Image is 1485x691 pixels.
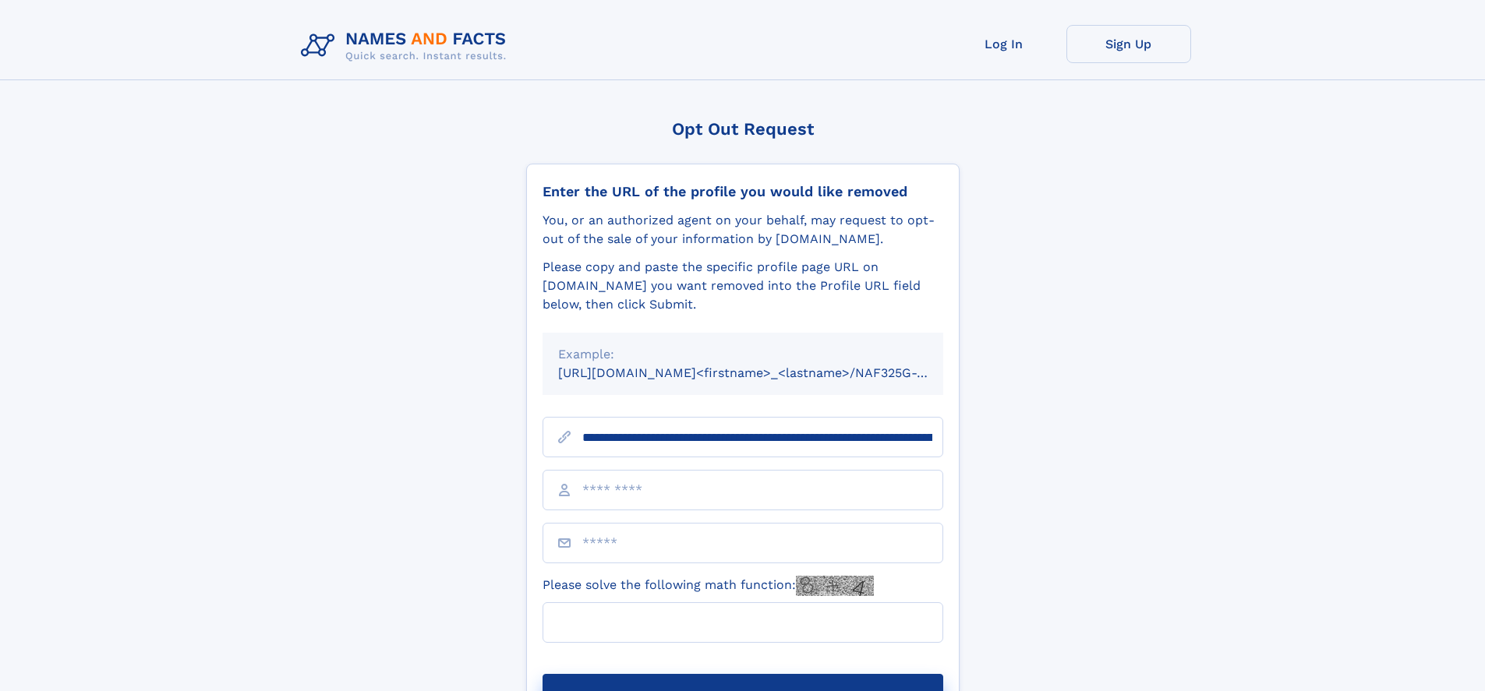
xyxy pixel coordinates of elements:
[543,258,943,314] div: Please copy and paste the specific profile page URL on [DOMAIN_NAME] you want removed into the Pr...
[1066,25,1191,63] a: Sign Up
[526,119,960,139] div: Opt Out Request
[942,25,1066,63] a: Log In
[558,365,973,380] small: [URL][DOMAIN_NAME]<firstname>_<lastname>/NAF325G-xxxxxxxx
[295,25,519,67] img: Logo Names and Facts
[558,345,928,364] div: Example:
[543,211,943,249] div: You, or an authorized agent on your behalf, may request to opt-out of the sale of your informatio...
[543,576,874,596] label: Please solve the following math function:
[543,183,943,200] div: Enter the URL of the profile you would like removed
